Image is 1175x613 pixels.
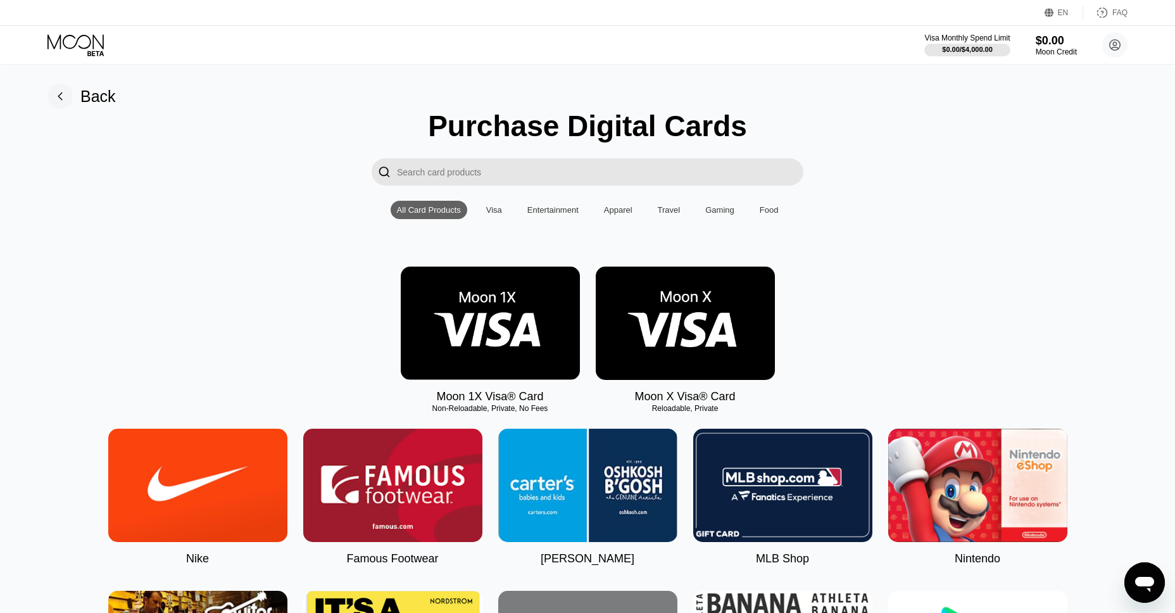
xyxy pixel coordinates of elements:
[1112,8,1128,17] div: FAQ
[924,34,1010,42] div: Visa Monthly Spend Limit
[541,552,634,566] div: [PERSON_NAME]
[397,205,461,215] div: All Card Products
[391,201,467,219] div: All Card Products
[942,46,993,53] div: $0.00 / $4,000.00
[527,205,579,215] div: Entertainment
[1083,6,1128,19] div: FAQ
[1124,562,1165,603] iframe: Button to launch messaging window
[47,84,116,109] div: Back
[1058,8,1069,17] div: EN
[756,552,809,566] div: MLB Shop
[378,165,391,179] div: 
[1036,47,1077,56] div: Moon Credit
[186,552,209,566] div: Nike
[658,205,681,215] div: Travel
[1036,34,1077,47] div: $0.00
[760,205,779,215] div: Food
[1036,34,1077,56] div: $0.00Moon Credit
[521,201,585,219] div: Entertainment
[1045,6,1083,19] div: EN
[372,158,397,186] div: 
[401,404,580,413] div: Non-Reloadable, Private, No Fees
[80,87,116,106] div: Back
[346,552,438,566] div: Famous Footwear
[436,390,543,403] div: Moon 1X Visa® Card
[397,158,803,186] input: Search card products
[428,109,747,143] div: Purchase Digital Cards
[634,390,735,403] div: Moon X Visa® Card
[699,201,741,219] div: Gaming
[486,205,502,215] div: Visa
[598,201,639,219] div: Apparel
[705,205,734,215] div: Gaming
[604,205,632,215] div: Apparel
[651,201,687,219] div: Travel
[955,552,1000,566] div: Nintendo
[753,201,785,219] div: Food
[480,201,508,219] div: Visa
[596,404,775,413] div: Reloadable, Private
[924,34,1010,56] div: Visa Monthly Spend Limit$0.00/$4,000.00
